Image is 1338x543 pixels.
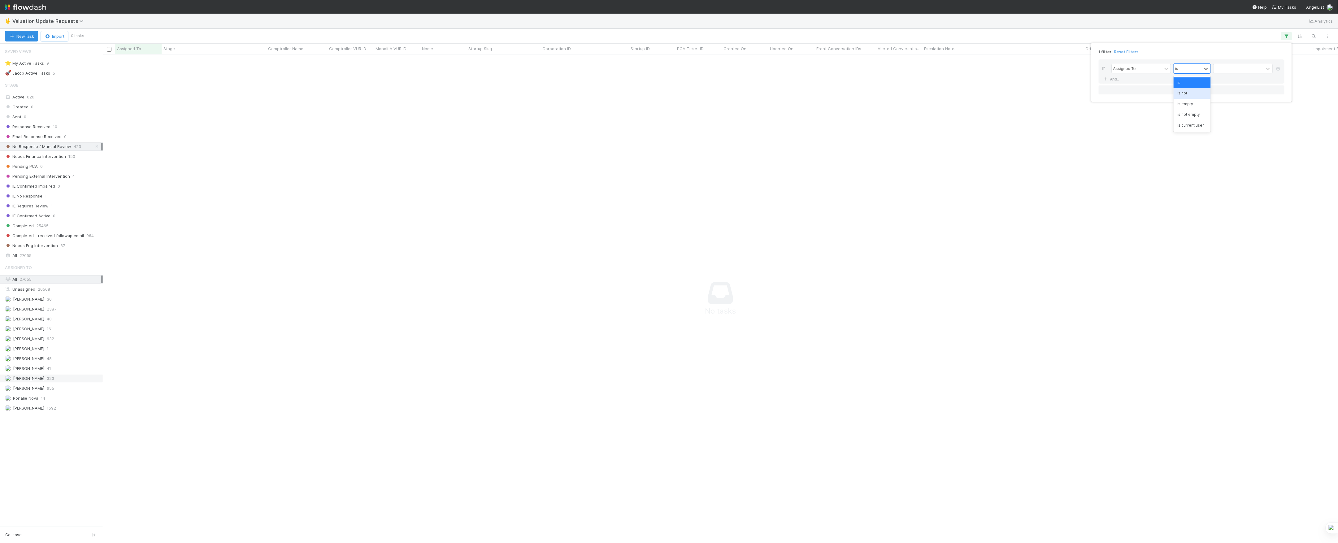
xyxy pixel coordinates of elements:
div: is not empty [1174,109,1211,120]
button: Or if... [1099,85,1284,94]
div: Assigned To [1113,66,1136,71]
div: is empty [1174,99,1211,109]
span: 1 filter [1098,49,1112,54]
div: If [1102,64,1112,75]
div: is [1175,66,1178,71]
a: And.. [1102,75,1122,84]
div: is current user [1174,120,1211,131]
a: Reset Filters [1114,49,1139,54]
div: is [1174,77,1211,88]
div: is not [1174,88,1211,98]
